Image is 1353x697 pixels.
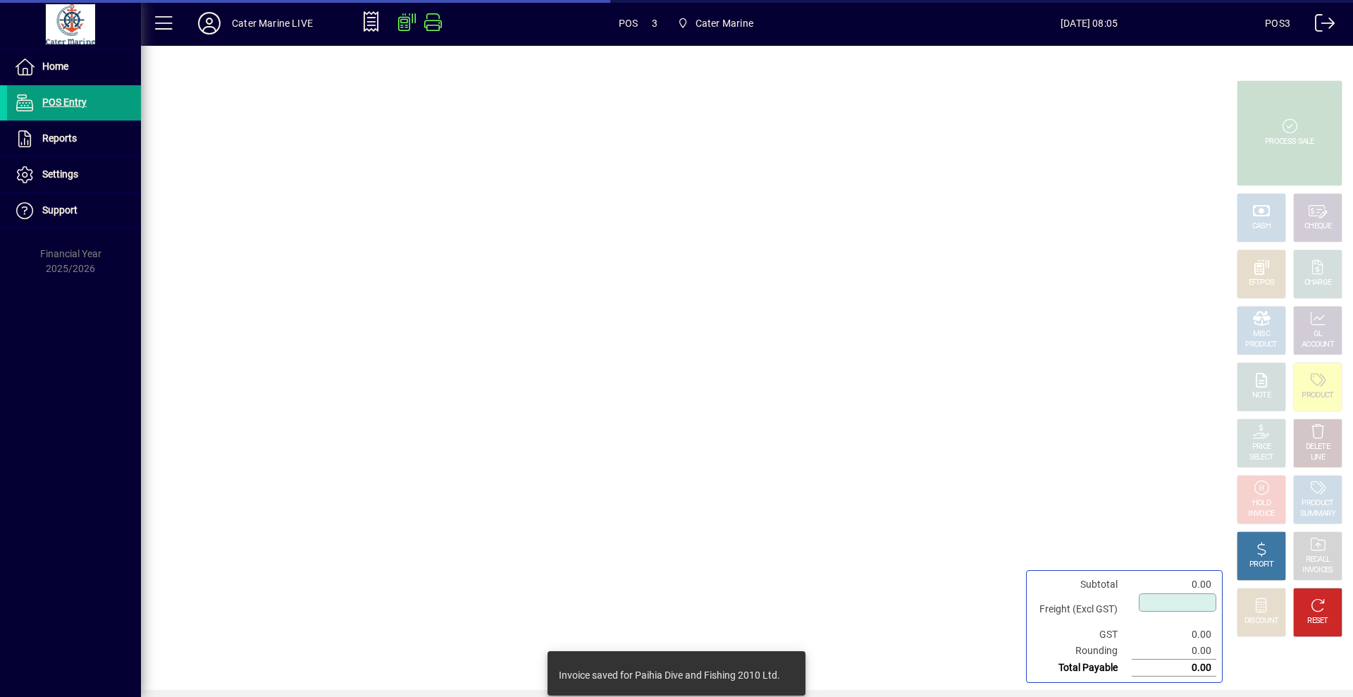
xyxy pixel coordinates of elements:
[42,168,78,180] span: Settings
[1032,660,1132,677] td: Total Payable
[42,61,68,72] span: Home
[1132,660,1216,677] td: 0.00
[1252,390,1271,401] div: NOTE
[1252,442,1271,452] div: PRICE
[42,204,78,216] span: Support
[1032,593,1132,627] td: Freight (Excl GST)
[913,12,1265,35] span: [DATE] 08:05
[1306,555,1330,565] div: RECALL
[1252,498,1271,509] div: HOLD
[1248,509,1274,519] div: INVOICE
[1306,442,1330,452] div: DELETE
[1032,576,1132,593] td: Subtotal
[1314,329,1323,340] div: GL
[1245,340,1277,350] div: PRODUCT
[1032,627,1132,643] td: GST
[1249,560,1273,570] div: PROFIT
[1132,627,1216,643] td: 0.00
[559,668,780,682] div: Invoice saved for Paihia Dive and Fishing 2010 Ltd.
[672,11,759,36] span: Cater Marine
[1304,221,1331,232] div: CHEQUE
[7,121,141,156] a: Reports
[652,12,657,35] span: 3
[1032,643,1132,660] td: Rounding
[42,132,77,144] span: Reports
[1252,221,1271,232] div: CASH
[1132,643,1216,660] td: 0.00
[7,157,141,192] a: Settings
[1253,329,1270,340] div: MISC
[1304,3,1335,49] a: Logout
[1304,278,1332,288] div: CHARGE
[1249,278,1275,288] div: EFTPOS
[7,193,141,228] a: Support
[1249,452,1274,463] div: SELECT
[1302,498,1333,509] div: PRODUCT
[1302,565,1333,576] div: INVOICES
[1300,509,1335,519] div: SUMMARY
[1265,137,1314,147] div: PROCESS SALE
[1265,12,1290,35] div: POS3
[1244,616,1278,627] div: DISCOUNT
[1307,616,1328,627] div: RESET
[187,11,232,36] button: Profile
[232,12,313,35] div: Cater Marine LIVE
[7,49,141,85] a: Home
[42,97,87,108] span: POS Entry
[1302,390,1333,401] div: PRODUCT
[619,12,638,35] span: POS
[1302,340,1334,350] div: ACCOUNT
[1311,452,1325,463] div: LINE
[1132,576,1216,593] td: 0.00
[696,12,753,35] span: Cater Marine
